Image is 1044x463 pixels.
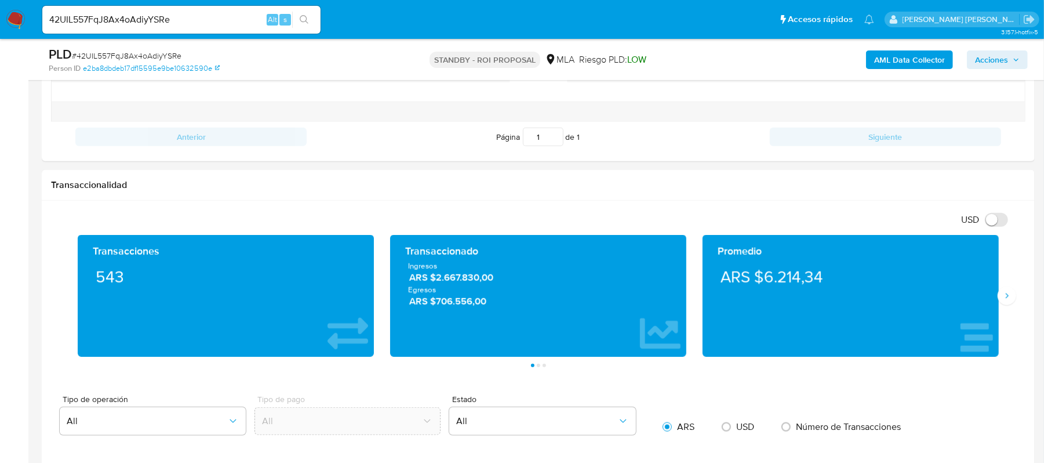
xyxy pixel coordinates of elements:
p: emmanuel.vitiello@mercadolibre.com [903,14,1020,25]
input: Buscar usuario o caso... [42,12,321,27]
a: e2ba8dbdeb17df15595e9be10632590e [83,63,220,74]
span: Riesgo PLD: [579,53,646,66]
a: Salir [1023,13,1035,26]
span: Alt [268,14,277,25]
b: Person ID [49,63,81,74]
span: LOW [627,53,646,66]
span: Accesos rápidos [788,13,853,26]
button: Siguiente [770,128,1001,146]
p: STANDBY - ROI PROPOSAL [430,52,540,68]
div: MLA [545,53,574,66]
button: search-icon [292,12,316,28]
button: Acciones [967,50,1028,69]
span: 3.157.1-hotfix-5 [1001,27,1038,37]
h1: Transaccionalidad [51,179,1025,191]
b: AML Data Collector [874,50,945,69]
a: Notificaciones [864,15,874,24]
span: # 42UIL557FqJ8Ax4oAdiyYSRe [72,50,181,62]
button: AML Data Collector [866,50,953,69]
span: Acciones [975,50,1008,69]
b: PLD [49,45,72,63]
span: Página de [497,128,580,146]
span: s [283,14,287,25]
button: Anterior [75,128,307,146]
span: 1 [577,131,580,143]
